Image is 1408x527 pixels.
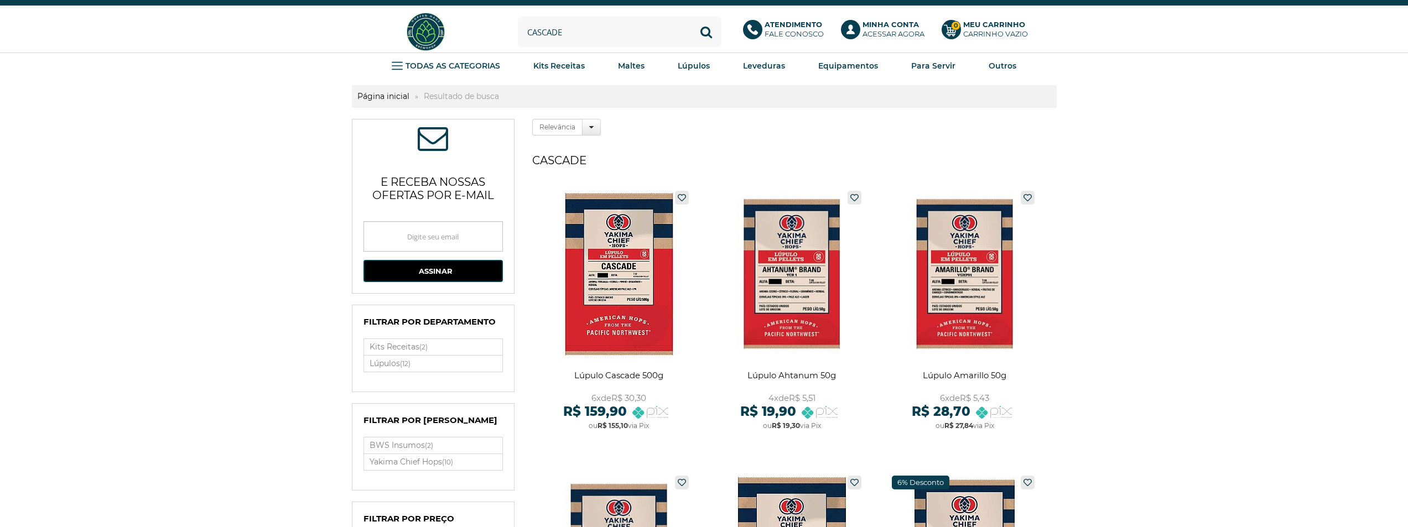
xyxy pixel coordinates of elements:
[618,58,645,74] a: Maltes
[963,29,1028,39] div: Carrinho Vazio
[364,454,502,470] a: Yakima Chief Hops(10)
[364,339,502,355] label: Kits Receitas
[364,356,502,372] a: Lúpulos(12)
[963,20,1025,29] b: Meu Carrinho
[418,131,448,150] span: ASSINE NOSSA NEWSLETTER
[765,20,822,29] b: Atendimento
[400,359,411,368] small: (12)
[538,185,700,442] a: Lúpulo Cascade 500g
[818,58,878,74] a: Equipamentos
[743,61,785,71] strong: Leveduras
[951,21,960,30] strong: 0
[364,437,502,453] a: BWS Insumos(2)
[364,356,502,372] label: Lúpulos
[911,61,955,71] strong: Para Servir
[711,185,873,442] a: Lúpulo Ahtanum 50g
[532,119,583,135] label: Relevância
[841,20,931,44] a: Minha ContaAcessar agora
[765,20,824,39] p: Fale conosco
[989,58,1016,74] a: Outros
[533,58,585,74] a: Kits Receitas
[863,20,924,39] p: Acessar agora
[533,61,585,71] strong: Kits Receitas
[618,61,645,71] strong: Maltes
[989,61,1016,71] strong: Outros
[425,441,433,450] small: (2)
[406,61,500,71] strong: TODAS AS CATEGORIAS
[743,20,830,44] a: AtendimentoFale conosco
[419,343,428,351] small: (2)
[678,61,710,71] strong: Lúpulos
[678,58,710,74] a: Lúpulos
[352,91,415,101] a: Página inicial
[363,161,503,210] p: e receba nossas ofertas por e-mail
[363,221,503,252] input: Digite seu email
[418,91,505,101] strong: Resultado de busca
[818,61,878,71] strong: Equipamentos
[532,149,1056,171] h1: cascade
[518,17,721,47] input: Digite o que você procura
[442,458,453,466] small: (10)
[392,58,500,74] a: TODAS AS CATEGORIAS
[884,185,1046,442] a: Lúpulo Amarillo 50g
[364,339,502,355] a: Kits Receitas(2)
[363,316,503,333] h4: Filtrar por Departamento
[405,11,446,53] img: Hopfen Haus BrewShop
[911,58,955,74] a: Para Servir
[743,58,785,74] a: Leveduras
[363,415,503,431] h4: Filtrar por [PERSON_NAME]
[364,454,502,470] label: Yakima Chief Hops
[863,20,919,29] b: Minha Conta
[691,17,721,47] button: Buscar
[364,437,502,453] label: BWS Insumos
[363,260,503,282] button: Assinar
